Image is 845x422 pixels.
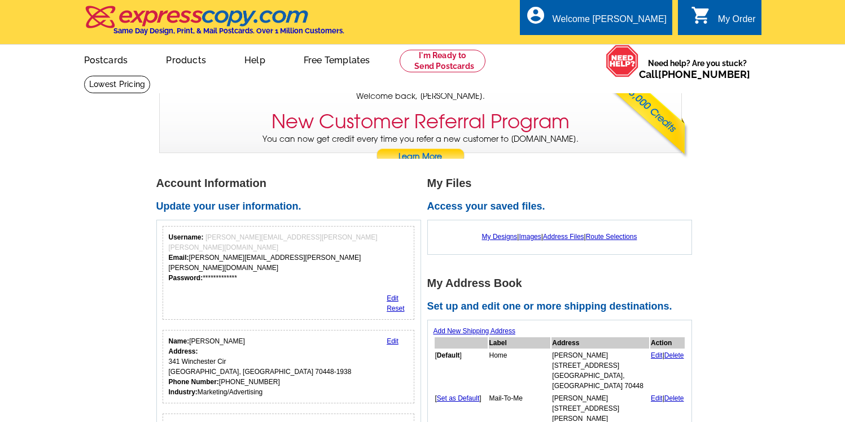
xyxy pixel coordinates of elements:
h1: My Address Book [427,277,698,289]
strong: Address: [169,347,198,355]
td: Home [489,350,551,391]
a: Address Files [543,233,584,241]
span: Need help? Are you stuck? [639,58,756,80]
a: Delete [664,394,684,402]
h1: My Files [427,177,698,189]
a: Postcards [66,46,146,72]
strong: Name: [169,337,190,345]
p: You can now get credit every time you refer a new customer to [DOMAIN_NAME]. [160,133,681,166]
div: Welcome [PERSON_NAME] [553,14,667,30]
th: Action [650,337,685,349]
div: [PERSON_NAME][EMAIL_ADDRESS][PERSON_NAME][PERSON_NAME][DOMAIN_NAME] ************* [169,232,409,283]
span: [PERSON_NAME][EMAIL_ADDRESS][PERSON_NAME][PERSON_NAME][DOMAIN_NAME] [169,233,378,251]
strong: Phone Number: [169,378,219,386]
a: Products [148,46,224,72]
strong: Username: [169,233,204,241]
span: Welcome back, [PERSON_NAME]. [356,90,485,102]
h3: New Customer Referral Program [272,110,570,133]
span: Call [639,68,750,80]
a: Reset [387,304,404,312]
h1: Account Information [156,177,427,189]
td: [ ] [435,350,488,391]
h2: Access your saved files. [427,201,698,213]
h2: Update your user information. [156,201,427,213]
a: Same Day Design, Print, & Mail Postcards. Over 1 Million Customers. [84,14,344,35]
a: Edit [651,394,663,402]
strong: Email: [169,254,189,262]
strong: Industry: [169,388,198,396]
div: Your personal details. [163,330,415,403]
a: Help [226,46,283,72]
a: Route Selections [586,233,637,241]
a: shopping_cart My Order [691,12,756,27]
a: Edit [387,337,399,345]
div: [PERSON_NAME] 341 Winchester Cir [GEOGRAPHIC_DATA], [GEOGRAPHIC_DATA] 70448-1938 [PHONE_NUMBER] M... [169,336,352,397]
th: Address [551,337,649,349]
a: Delete [664,351,684,359]
a: [PHONE_NUMBER] [658,68,750,80]
th: Label [489,337,551,349]
h4: Same Day Design, Print, & Mail Postcards. Over 1 Million Customers. [113,27,344,35]
a: Free Templates [286,46,388,72]
a: Edit [651,351,663,359]
div: | | | [434,226,686,247]
i: shopping_cart [691,5,711,25]
div: My Order [718,14,756,30]
strong: Password: [169,274,203,282]
a: Images [519,233,541,241]
a: Learn More [376,149,465,166]
a: Edit [387,294,399,302]
h2: Set up and edit one or more shipping destinations. [427,301,698,313]
a: Set as Default [437,394,479,402]
img: help [606,45,639,77]
a: My Designs [482,233,518,241]
a: Add New Shipping Address [434,327,515,335]
td: | [650,350,685,391]
b: Default [437,351,460,359]
i: account_circle [526,5,546,25]
td: [PERSON_NAME] [STREET_ADDRESS] [GEOGRAPHIC_DATA], [GEOGRAPHIC_DATA] 70448 [551,350,649,391]
div: Your login information. [163,226,415,320]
